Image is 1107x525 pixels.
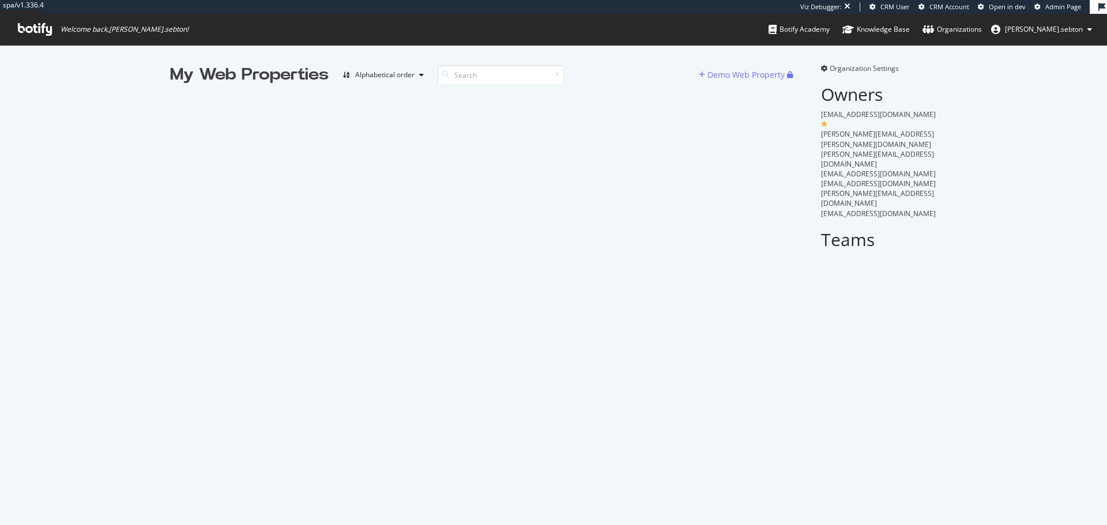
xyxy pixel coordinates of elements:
[929,2,969,11] span: CRM Account
[61,25,189,34] span: Welcome back, [PERSON_NAME].sebton !
[821,129,934,149] span: [PERSON_NAME][EMAIL_ADDRESS][PERSON_NAME][DOMAIN_NAME]
[918,2,969,12] a: CRM Account
[922,14,982,45] a: Organizations
[821,85,937,104] h2: Owners
[830,63,899,73] span: Organization Settings
[989,2,1026,11] span: Open in dev
[880,2,910,11] span: CRM User
[1005,24,1083,34] span: anne.sebton
[821,169,936,179] span: [EMAIL_ADDRESS][DOMAIN_NAME]
[982,20,1101,39] button: [PERSON_NAME].sebton
[821,109,936,119] span: [EMAIL_ADDRESS][DOMAIN_NAME]
[355,71,415,78] div: Alphabetical order
[842,14,910,45] a: Knowledge Base
[1034,2,1081,12] a: Admin Page
[978,2,1026,12] a: Open in dev
[821,230,937,249] h2: Teams
[821,179,936,188] span: [EMAIL_ADDRESS][DOMAIN_NAME]
[338,66,428,84] button: Alphabetical order
[821,188,934,208] span: [PERSON_NAME][EMAIL_ADDRESS][DOMAIN_NAME]
[769,14,830,45] a: Botify Academy
[800,2,842,12] div: Viz Debugger:
[438,65,564,85] input: Search
[707,69,785,81] div: Demo Web Property
[821,149,934,169] span: [PERSON_NAME][EMAIL_ADDRESS][DOMAIN_NAME]
[699,70,787,80] a: Demo Web Property
[769,24,830,35] div: Botify Academy
[842,24,910,35] div: Knowledge Base
[922,24,982,35] div: Organizations
[170,63,329,86] div: My Web Properties
[1045,2,1081,11] span: Admin Page
[699,66,787,84] button: Demo Web Property
[821,209,936,218] span: [EMAIL_ADDRESS][DOMAIN_NAME]
[869,2,910,12] a: CRM User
